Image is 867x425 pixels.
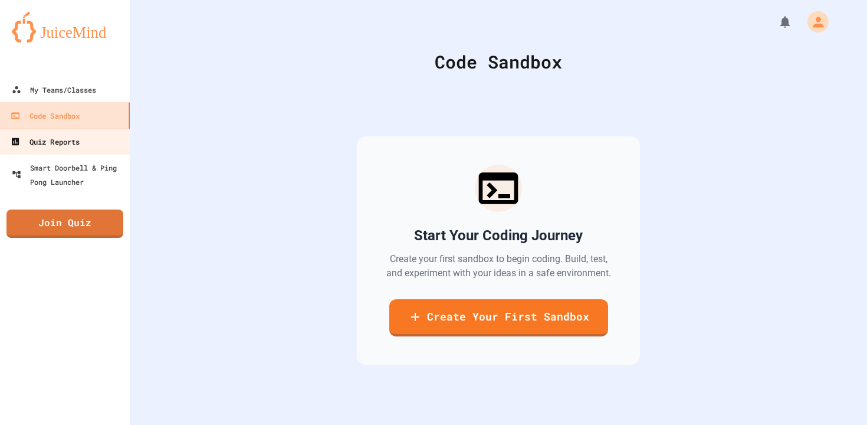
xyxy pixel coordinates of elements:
[795,8,832,35] div: My Account
[11,109,80,123] div: Code Sandbox
[159,48,838,75] div: Code Sandbox
[11,135,80,149] div: Quiz Reports
[385,252,612,280] p: Create your first sandbox to begin coding. Build, test, and experiment with your ideas in a safe ...
[756,12,795,32] div: My Notifications
[12,12,118,42] img: logo-orange.svg
[414,226,583,245] h2: Start Your Coding Journey
[6,210,123,238] a: Join Quiz
[389,299,608,336] a: Create Your First Sandbox
[12,161,125,189] div: Smart Doorbell & Ping Pong Launcher
[12,83,96,97] div: My Teams/Classes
